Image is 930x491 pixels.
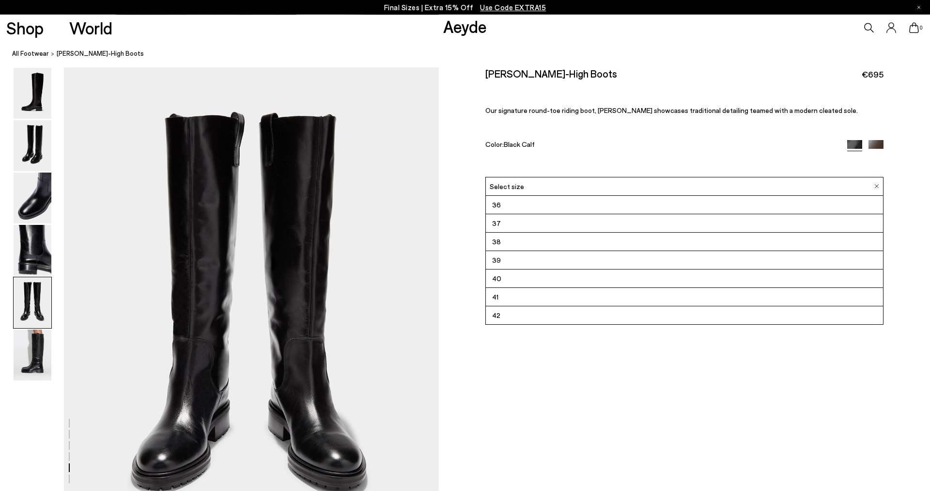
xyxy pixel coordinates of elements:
span: 0 [919,25,924,31]
span: Navigate to /collections/ss25-final-sizes [480,3,546,12]
span: €695 [862,68,883,80]
span: Select size [490,181,524,191]
a: World [69,19,112,36]
span: 37 [492,217,501,229]
img: Henry Knee-High Boots - Image 5 [14,277,51,328]
span: 36 [492,199,501,211]
h2: [PERSON_NAME]-High Boots [485,67,617,79]
span: 41 [492,291,498,303]
p: Our signature round-toe riding boot, [PERSON_NAME] showcases traditional detailing teamed with a ... [485,106,883,114]
div: Color: [485,140,835,151]
a: Shop [6,19,44,36]
a: 0 [909,22,919,33]
a: All Footwear [12,48,49,59]
span: Black Calf [504,140,535,148]
img: Henry Knee-High Boots - Image 2 [14,120,51,171]
span: [PERSON_NAME]-High Boots [57,48,144,59]
span: 38 [492,236,501,248]
img: Henry Knee-High Boots - Image 4 [14,225,51,276]
img: Henry Knee-High Boots - Image 1 [14,68,51,119]
img: Henry Knee-High Boots - Image 3 [14,173,51,223]
nav: breadcrumb [12,41,930,67]
p: Final Sizes | Extra 15% Off [384,1,546,14]
img: Henry Knee-High Boots - Image 6 [14,330,51,380]
span: 39 [492,254,501,266]
span: 42 [492,309,500,321]
span: 40 [492,272,501,285]
a: Aeyde [443,16,487,36]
